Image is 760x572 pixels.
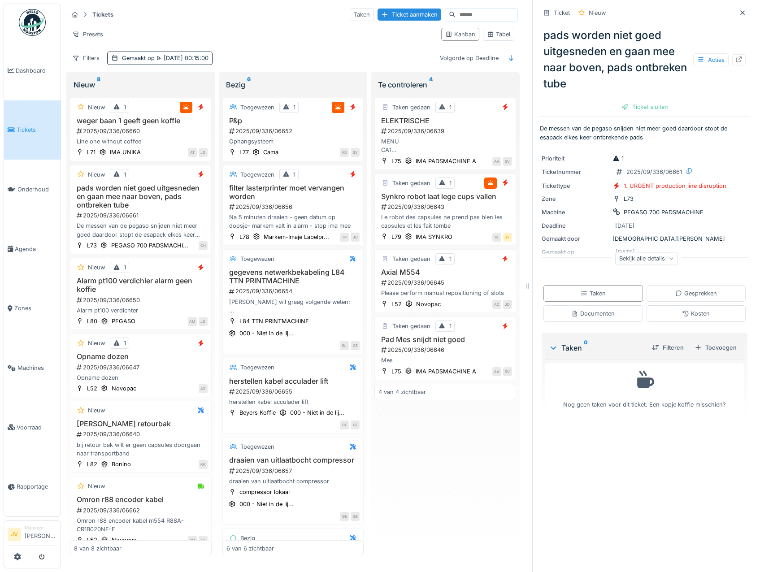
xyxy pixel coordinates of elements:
[226,544,274,553] div: 6 van 6 zichtbaar
[492,157,501,166] div: AA
[612,154,624,163] div: 1
[19,9,46,36] img: Badge_color-CXgf-gQk.svg
[542,154,609,163] div: Prioriteit
[226,377,360,386] h3: herstellen kabel acculader lift
[87,536,97,544] div: L52
[88,263,105,272] div: Nieuw
[226,398,360,406] div: herstellen kabel acculader lift
[87,460,97,468] div: L82
[378,79,512,90] div: Te controleren
[88,170,105,179] div: Nieuw
[618,101,672,113] div: Ticket sluiten
[226,213,360,230] div: Na 5 minuten draaien - geen datum op doosje- markem valt in alarm - stop ima mee
[199,241,208,250] div: CH
[549,342,645,353] div: Taken
[264,233,329,241] div: Markem-Imaje Labelpr...
[449,255,452,263] div: 1
[17,364,57,372] span: Machines
[239,488,290,496] div: compressor lokaal
[378,268,512,277] h3: Axial M554
[74,137,208,146] div: Line one without coffee
[199,460,208,469] div: KK
[74,79,208,90] div: Nieuw
[87,148,96,156] div: L71
[540,124,749,141] p: De messen van de pegaso snijden niet meer goed daardoor stopt de esapack elkes keer ontbrekende pads
[542,182,609,190] div: Tickettype
[378,356,512,364] div: Mes
[124,339,126,347] div: 1
[340,512,349,521] div: GE
[624,182,726,190] div: 1. URGENT production line disruption
[239,233,249,241] div: L78
[293,170,295,179] div: 1
[74,221,208,238] div: De messen van de pegaso snijden niet meer goed daardoor stopt de esapack elkes keer ontbrekende pads
[624,208,704,217] div: PEGASO 700 PADSMACHINE
[226,79,360,90] div: Bezig
[492,367,501,376] div: AA
[112,460,131,468] div: Bonino
[247,79,251,90] sup: 6
[68,52,104,65] div: Filters
[15,245,57,253] span: Agenda
[392,255,430,263] div: Taken gedaan
[239,408,276,417] div: Beyers Koffie
[378,388,426,396] div: 4 van 4 zichtbaar
[263,148,278,156] div: Cama
[682,309,710,318] div: Kosten
[615,252,678,265] div: Bekijk alle details
[76,363,208,372] div: 2025/09/336/06647
[416,233,452,241] div: IMA SYNKRO
[624,195,634,203] div: L73
[88,103,105,112] div: Nieuw
[449,322,452,330] div: 1
[492,233,501,242] div: IS
[503,157,512,166] div: SV
[4,398,61,457] a: Voorraad
[240,442,274,451] div: Toegewezen
[693,53,729,66] div: Acties
[380,127,512,135] div: 2025/09/336/06639
[340,341,349,350] div: BL
[228,127,360,135] div: 2025/09/336/06652
[293,103,295,112] div: 1
[290,408,344,417] div: 000 - Niet in de lij...
[76,430,208,438] div: 2025/09/336/06640
[392,179,430,187] div: Taken gedaan
[88,406,105,415] div: Nieuw
[112,384,136,393] div: Novopac
[391,157,401,165] div: L75
[554,9,570,17] div: Ticket
[503,300,512,309] div: JD
[228,203,360,211] div: 2025/09/336/06656
[17,185,57,194] span: Onderhoud
[76,211,208,220] div: 2025/09/336/06661
[8,524,57,546] a: JV Manager[PERSON_NAME]
[378,117,512,125] h3: ELEKTRISCHE
[228,287,360,295] div: 2025/09/336/06654
[112,536,136,544] div: Novopac
[239,329,294,338] div: 000 - Niet in de lij...
[416,157,476,165] div: IMA PADSMACHINE A
[392,322,430,330] div: Taken gedaan
[503,233,512,242] div: JV
[380,203,512,211] div: 2025/09/336/06643
[199,536,208,545] div: AB
[351,420,360,429] div: GE
[391,367,401,376] div: L75
[188,148,197,157] div: AT
[74,420,208,428] h3: [PERSON_NAME] retourbak
[226,477,360,485] div: draaien van uitlaatbocht compressor
[416,367,476,376] div: IMA PADSMACHINE A
[4,338,61,398] a: Machines
[675,289,717,298] div: Gesprekken
[691,342,740,354] div: Toevoegen
[87,241,97,250] div: L73
[228,387,360,396] div: 2025/09/336/06655
[25,524,57,531] div: Manager
[155,55,208,61] span: [DATE] 00:15:00
[542,234,609,243] div: Gemaakt door
[17,482,57,491] span: Rapportage
[392,103,430,112] div: Taken gedaan
[239,148,249,156] div: L77
[16,66,57,75] span: Dashboard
